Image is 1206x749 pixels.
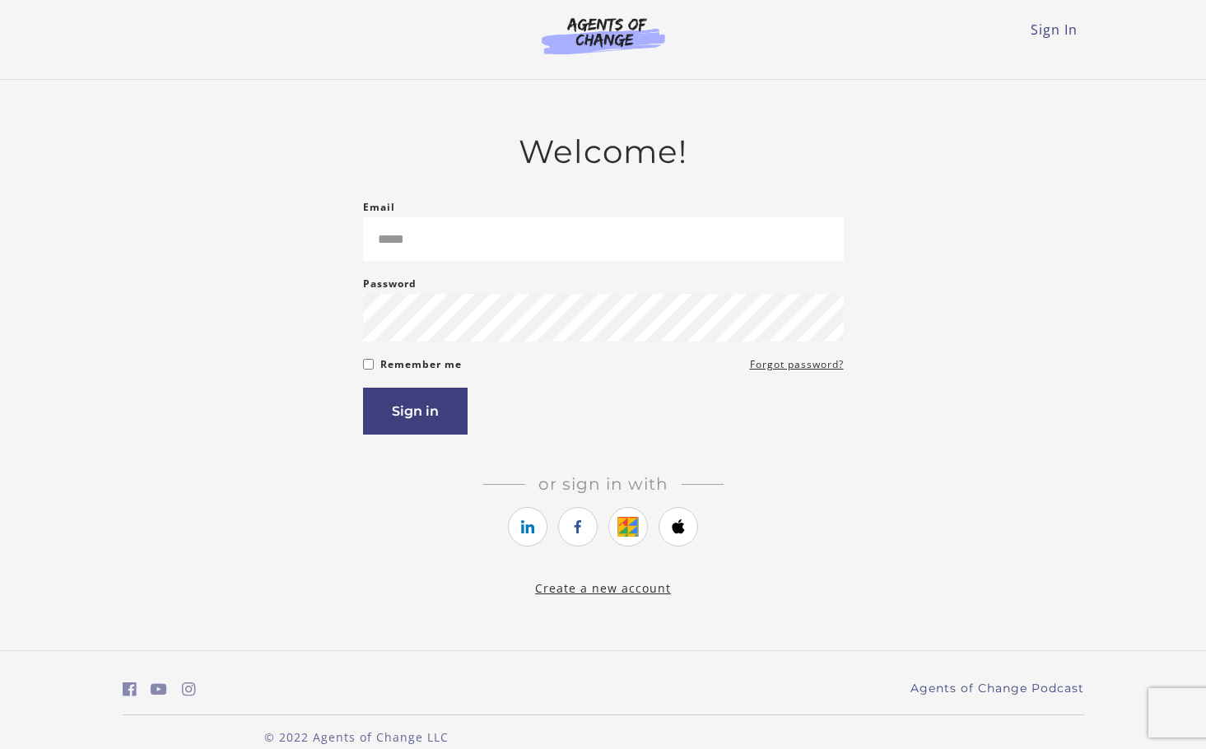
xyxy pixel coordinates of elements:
button: Sign in [363,388,468,435]
h2: Welcome! [363,133,844,171]
a: https://www.instagram.com/agentsofchangeprep/ (Open in a new window) [182,677,196,701]
a: https://courses.thinkific.com/users/auth/apple?ss%5Breferral%5D=&ss%5Buser_return_to%5D=&ss%5Bvis... [659,507,698,547]
a: Forgot password? [750,355,844,374]
span: Or sign in with [525,474,682,494]
a: https://courses.thinkific.com/users/auth/google?ss%5Breferral%5D=&ss%5Buser_return_to%5D=&ss%5Bvi... [608,507,648,547]
label: Email [363,198,395,217]
a: https://www.facebook.com/groups/aswbtestprep (Open in a new window) [123,677,137,701]
label: Password [363,274,417,294]
a: Create a new account [535,580,671,596]
i: https://www.facebook.com/groups/aswbtestprep (Open in a new window) [123,682,137,697]
a: Agents of Change Podcast [910,680,1084,697]
label: Remember me [380,355,462,374]
a: Sign In [1031,21,1078,39]
a: https://courses.thinkific.com/users/auth/facebook?ss%5Breferral%5D=&ss%5Buser_return_to%5D=&ss%5B... [558,507,598,547]
img: Agents of Change Logo [524,16,682,54]
a: https://www.youtube.com/c/AgentsofChangeTestPrepbyMeaganMitchell (Open in a new window) [151,677,167,701]
a: https://courses.thinkific.com/users/auth/linkedin?ss%5Breferral%5D=&ss%5Buser_return_to%5D=&ss%5B... [508,507,547,547]
p: © 2022 Agents of Change LLC [123,728,590,746]
i: https://www.instagram.com/agentsofchangeprep/ (Open in a new window) [182,682,196,697]
i: https://www.youtube.com/c/AgentsofChangeTestPrepbyMeaganMitchell (Open in a new window) [151,682,167,697]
